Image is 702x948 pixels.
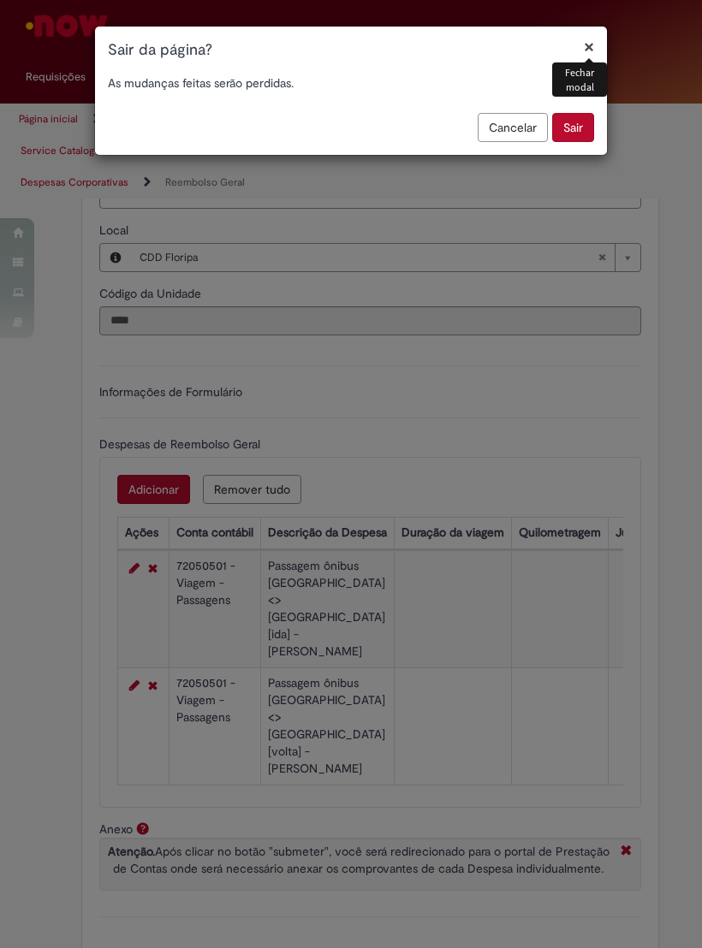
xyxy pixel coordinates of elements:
[584,38,594,56] button: Fechar modal
[108,39,594,62] h1: Sair da página?
[552,113,594,142] button: Sair
[478,113,548,142] button: Cancelar
[552,62,607,97] div: Fechar modal
[108,74,594,92] p: As mudanças feitas serão perdidas.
